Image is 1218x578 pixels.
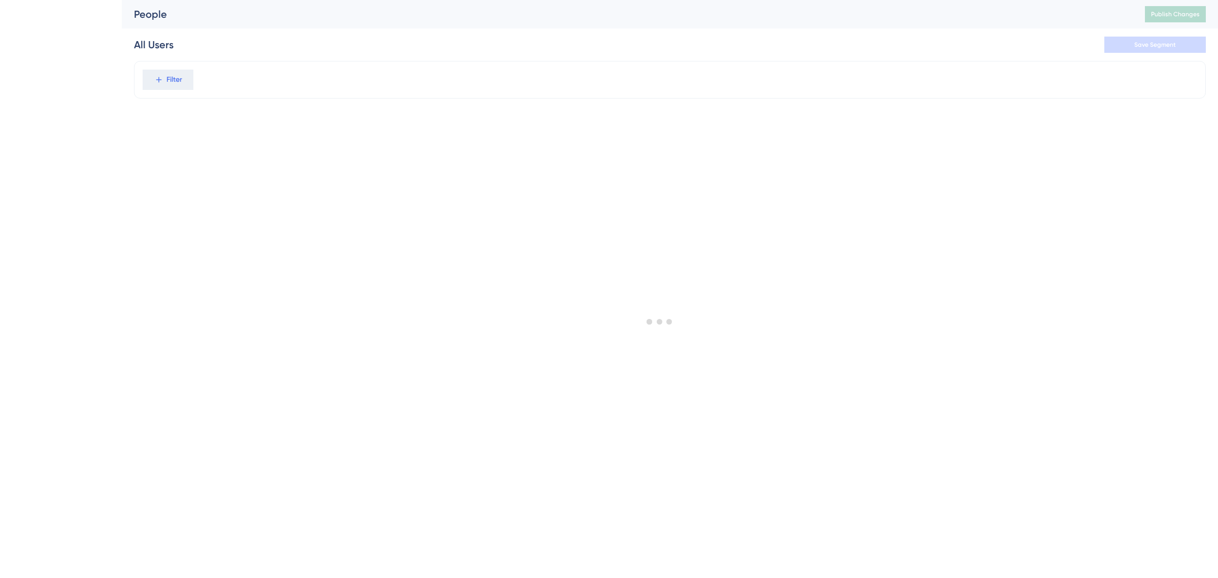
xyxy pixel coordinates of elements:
div: All Users [134,38,174,52]
button: Save Segment [1104,37,1206,53]
span: Save Segment [1134,41,1176,49]
button: Publish Changes [1145,6,1206,22]
span: Publish Changes [1151,10,1200,18]
div: People [134,7,1120,21]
